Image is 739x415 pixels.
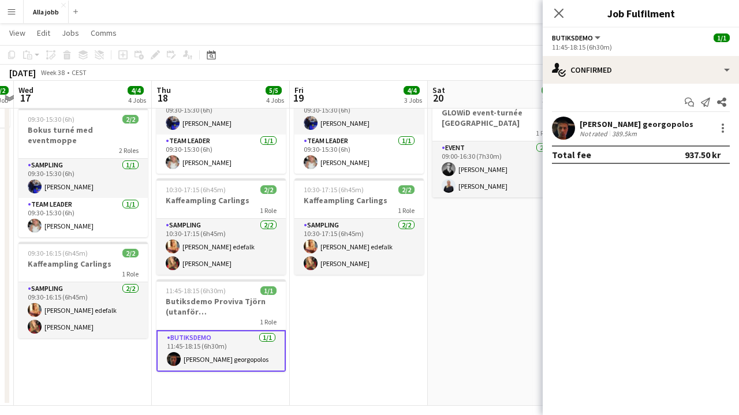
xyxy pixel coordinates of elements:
[72,68,87,77] div: CEST
[18,159,148,198] app-card-role: Sampling1/109:30-15:30 (6h)[PERSON_NAME]
[122,270,139,278] span: 1 Role
[294,134,424,174] app-card-role: Team Leader1/109:30-15:30 (6h)[PERSON_NAME]
[5,25,30,40] a: View
[552,43,730,51] div: 11:45-18:15 (6h30m)
[57,25,84,40] a: Jobs
[294,178,424,275] app-job-card: 10:30-17:15 (6h45m)2/2Kaffeampling Carlings1 RoleSampling2/210:30-17:15 (6h45m)[PERSON_NAME] edef...
[156,44,286,174] app-job-card: 09:30-15:30 (6h)2/2Bokus turné med eventmoppe2 RolesSampling1/109:30-15:30 (6h)[PERSON_NAME]Team ...
[156,279,286,372] app-job-card: 11:45-18:15 (6h30m)1/1Butiksdemo Proviva Tjörn (utanför [GEOGRAPHIC_DATA])1 RoleButiksdemo1/111:4...
[580,129,610,138] div: Not rated
[32,25,55,40] a: Edit
[9,28,25,38] span: View
[404,96,422,104] div: 3 Jobs
[552,33,593,42] span: Butiksdemo
[122,249,139,257] span: 2/2
[155,91,171,104] span: 18
[714,33,730,42] span: 1/1
[293,91,304,104] span: 19
[260,317,277,326] span: 1 Role
[18,125,148,145] h3: Bokus turné med eventmoppe
[166,286,226,295] span: 11:45-18:15 (6h30m)
[542,86,558,95] span: 2/2
[432,107,562,128] h3: GLOWiD event-turnée [GEOGRAPHIC_DATA]
[260,185,277,194] span: 2/2
[266,86,282,95] span: 5/5
[37,28,50,38] span: Edit
[304,185,364,194] span: 10:30-17:15 (6h45m)
[28,115,74,124] span: 09:30-15:30 (6h)
[543,56,739,84] div: Confirmed
[122,115,139,124] span: 2/2
[18,242,148,338] app-job-card: 09:30-16:15 (6h45m)2/2Kaffeampling Carlings1 RoleSampling2/209:30-16:15 (6h45m)[PERSON_NAME] edef...
[128,86,144,95] span: 4/4
[266,96,284,104] div: 4 Jobs
[156,195,286,205] h3: Kaffeampling Carlings
[9,67,36,78] div: [DATE]
[294,195,424,205] h3: Kaffeampling Carlings
[552,149,591,160] div: Total fee
[542,96,560,104] div: 3 Jobs
[119,146,139,155] span: 2 Roles
[156,95,286,134] app-card-role: Sampling1/109:30-15:30 (6h)[PERSON_NAME]
[260,206,277,215] span: 1 Role
[294,44,424,174] app-job-card: 09:30-15:30 (6h)2/2Bokus turné med eventmoppe2 RolesSampling1/109:30-15:30 (6h)[PERSON_NAME]Team ...
[552,33,602,42] button: Butiksdemo
[156,178,286,275] app-job-card: 10:30-17:15 (6h45m)2/2Kaffeampling Carlings1 RoleSampling2/210:30-17:15 (6h45m)[PERSON_NAME] edef...
[404,86,420,95] span: 4/4
[398,185,415,194] span: 2/2
[536,129,553,137] span: 1 Role
[18,108,148,237] app-job-card: 09:30-15:30 (6h)2/2Bokus turné med eventmoppe2 RolesSampling1/109:30-15:30 (6h)[PERSON_NAME]Team ...
[580,119,693,129] div: [PERSON_NAME] georgopolos
[18,259,148,269] h3: Kaffeampling Carlings
[156,296,286,317] h3: Butiksdemo Proviva Tjörn (utanför [GEOGRAPHIC_DATA])
[156,219,286,275] app-card-role: Sampling2/210:30-17:15 (6h45m)[PERSON_NAME] edefalk[PERSON_NAME]
[128,96,146,104] div: 4 Jobs
[18,198,148,237] app-card-role: Team Leader1/109:30-15:30 (6h)[PERSON_NAME]
[398,206,415,215] span: 1 Role
[432,141,562,197] app-card-role: Event2/209:00-16:30 (7h30m)[PERSON_NAME][PERSON_NAME]
[294,85,304,95] span: Fri
[294,219,424,275] app-card-role: Sampling2/210:30-17:15 (6h45m)[PERSON_NAME] edefalk[PERSON_NAME]
[294,95,424,134] app-card-role: Sampling1/109:30-15:30 (6h)[PERSON_NAME]
[156,330,286,372] app-card-role: Butiksdemo1/111:45-18:15 (6h30m)[PERSON_NAME] georgopolos
[91,28,117,38] span: Comms
[610,129,639,138] div: 389.5km
[24,1,69,23] button: Alla jobb
[432,91,562,197] app-job-card: 09:00-16:30 (7h30m)2/2GLOWiD event-turnée [GEOGRAPHIC_DATA]1 RoleEvent2/209:00-16:30 (7h30m)[PERS...
[18,85,33,95] span: Wed
[62,28,79,38] span: Jobs
[38,68,67,77] span: Week 38
[86,25,121,40] a: Comms
[432,85,445,95] span: Sat
[260,286,277,295] span: 1/1
[166,185,226,194] span: 10:30-17:15 (6h45m)
[431,91,445,104] span: 20
[28,249,88,257] span: 09:30-16:15 (6h45m)
[18,282,148,338] app-card-role: Sampling2/209:30-16:15 (6h45m)[PERSON_NAME] edefalk[PERSON_NAME]
[17,91,33,104] span: 17
[685,149,721,160] div: 937.50 kr
[156,85,171,95] span: Thu
[543,6,739,21] h3: Job Fulfilment
[156,134,286,174] app-card-role: Team Leader1/109:30-15:30 (6h)[PERSON_NAME]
